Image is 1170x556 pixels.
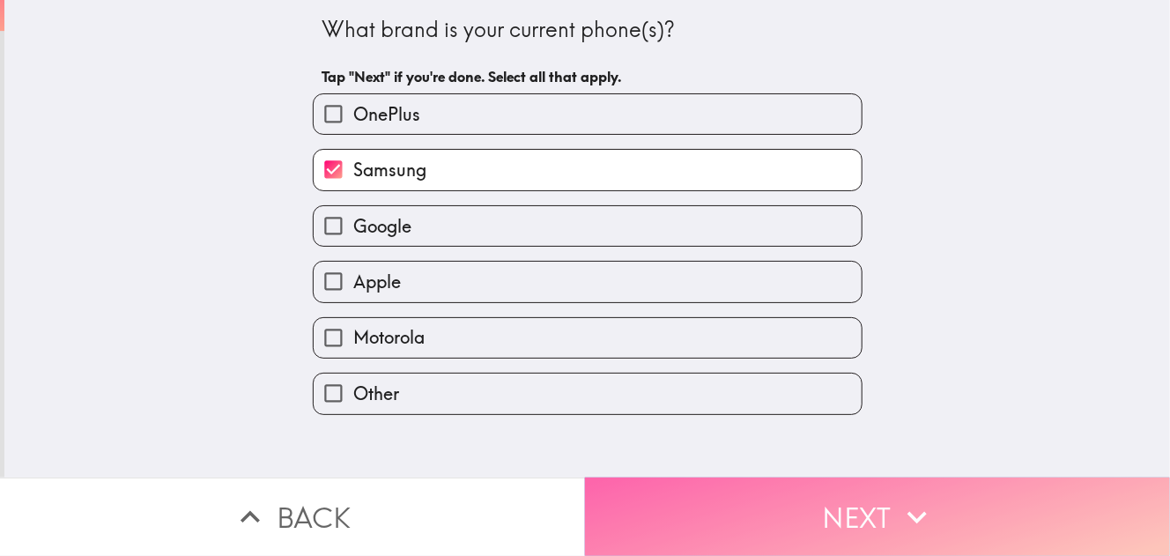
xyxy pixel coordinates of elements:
[353,214,411,239] span: Google
[585,478,1170,556] button: Next
[314,262,862,301] button: Apple
[322,15,853,45] div: What brand is your current phone(s)?
[353,270,401,294] span: Apple
[322,67,853,86] h6: Tap "Next" if you're done. Select all that apply.
[314,150,862,189] button: Samsung
[353,325,425,350] span: Motorola
[314,94,862,134] button: OnePlus
[353,382,399,406] span: Other
[314,374,862,413] button: Other
[353,102,420,127] span: OnePlus
[314,318,862,358] button: Motorola
[353,158,426,182] span: Samsung
[314,206,862,246] button: Google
